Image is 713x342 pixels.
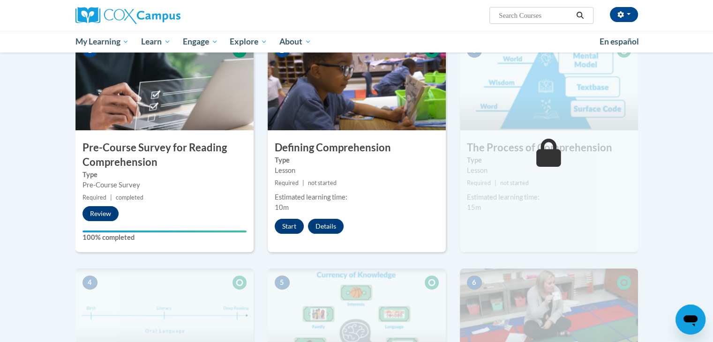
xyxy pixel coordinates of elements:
a: My Learning [69,31,135,52]
span: | [302,179,304,186]
span: not started [308,179,337,186]
span: Required [275,179,299,186]
div: Estimated learning time: [467,192,631,202]
div: Lesson [467,165,631,176]
input: Search Courses [498,10,573,21]
span: 6 [467,275,482,290]
span: 5 [275,275,290,290]
div: Estimated learning time: [275,192,439,202]
img: Cox Campus [75,7,180,24]
span: En español [600,37,639,46]
h3: The Process of Comprehension [460,141,638,155]
h3: Defining Comprehension [268,141,446,155]
span: Required [83,194,106,201]
iframe: Button to launch messaging window [675,305,705,335]
span: Explore [230,36,267,47]
span: 10m [275,203,289,211]
button: Review [83,206,119,221]
span: My Learning [75,36,129,47]
span: 4 [83,275,98,290]
div: Your progress [83,230,247,232]
label: Type [275,155,439,165]
div: Main menu [61,31,652,52]
span: completed [116,194,143,201]
span: 15m [467,203,481,211]
span: | [495,179,496,186]
span: About [279,36,311,47]
span: Engage [183,36,218,47]
span: Learn [141,36,171,47]
button: Details [308,219,344,234]
a: Explore [224,31,273,52]
a: Cox Campus [75,7,254,24]
img: Course Image [75,37,254,130]
button: Start [275,219,304,234]
a: En español [593,32,645,52]
label: Type [83,170,247,180]
img: Course Image [268,37,446,130]
div: Lesson [275,165,439,176]
label: Type [467,155,631,165]
span: | [110,194,112,201]
label: 100% completed [83,232,247,243]
span: Required [467,179,491,186]
span: not started [500,179,529,186]
img: Course Image [460,37,638,130]
a: About [273,31,317,52]
button: Account Settings [610,7,638,22]
a: Learn [135,31,177,52]
button: Search [573,10,587,21]
a: Engage [177,31,224,52]
div: Pre-Course Survey [83,180,247,190]
h3: Pre-Course Survey for Reading Comprehension [75,141,254,170]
